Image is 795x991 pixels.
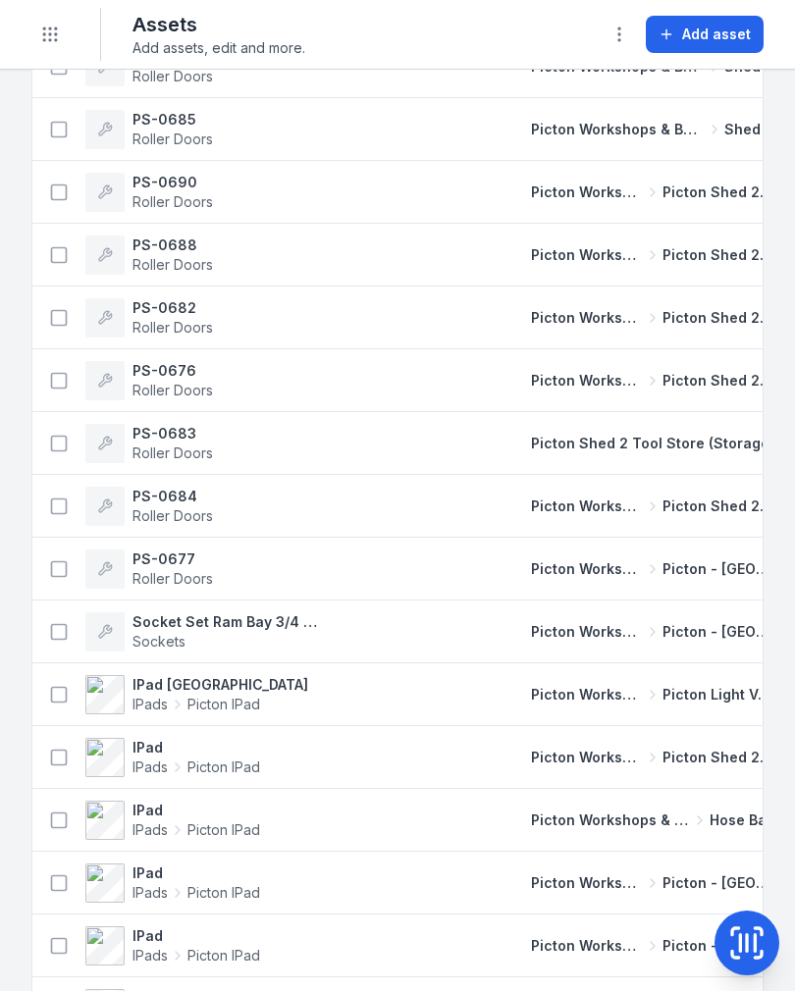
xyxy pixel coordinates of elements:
[531,748,643,767] span: Picton Workshops & Bays
[132,633,185,650] span: Sockets
[531,685,643,704] span: Picton Workshops & Bays
[531,810,690,830] span: Picton Workshops & Bays
[132,820,168,840] span: IPads
[132,130,213,147] span: Roller Doors
[132,38,305,58] span: Add assets, edit and more.
[662,496,774,516] span: Picton Shed 2 Machine Shop
[85,675,308,714] a: IPad [GEOGRAPHIC_DATA]IPadsPicton IPad
[531,936,643,956] span: Picton Workshops & Bays
[132,235,213,255] strong: PS-0688
[85,173,213,212] a: PS-0690Roller Doors
[531,183,774,202] a: Picton Workshops & BaysPicton Shed 2 Fabrication Shop
[531,120,774,139] a: Picton Workshops & BaysShed 4
[662,308,774,328] span: Picton Shed 2 Fabrication Shop
[132,193,213,210] span: Roller Doors
[531,245,643,265] span: Picton Workshops & Bays
[85,110,213,149] a: PS-0685Roller Doors
[531,308,774,328] a: Picton Workshops & BaysPicton Shed 2 Fabrication Shop
[531,496,643,516] span: Picton Workshops & Bays
[132,298,213,318] strong: PS-0682
[85,361,213,400] a: PS-0676Roller Doors
[187,946,260,965] span: Picton IPad
[85,424,213,463] a: PS-0683Roller Doors
[531,622,643,642] span: Picton Workshops & Bays
[662,245,774,265] span: Picton Shed 2 Fabrication Shop
[531,183,643,202] span: Picton Workshops & Bays
[132,570,213,587] span: Roller Doors
[132,110,213,130] strong: PS-0685
[662,559,774,579] span: Picton - [GEOGRAPHIC_DATA]
[132,946,168,965] span: IPads
[132,68,213,84] span: Roller Doors
[132,883,168,903] span: IPads
[132,612,323,632] strong: Socket Set Ram Bay 3/4 & 1” Drive Impact
[531,308,643,328] span: Picton Workshops & Bays
[531,559,643,579] span: Picton Workshops & Bays
[531,810,774,830] a: Picton Workshops & BaysHose Bay
[531,685,774,704] a: Picton Workshops & BaysPicton Light Vehicle Bay
[531,622,774,642] a: Picton Workshops & BaysPicton - [GEOGRAPHIC_DATA]
[132,738,260,757] strong: IPad
[132,487,213,506] strong: PS-0684
[662,748,774,767] span: Picton Shed 2 Fabrication Shop
[132,256,213,273] span: Roller Doors
[85,612,323,652] a: Socket Set Ram Bay 3/4 & 1” Drive ImpactSockets
[531,873,774,893] a: Picton Workshops & BaysPicton - [GEOGRAPHIC_DATA]
[531,496,774,516] a: Picton Workshops & BaysPicton Shed 2 Machine Shop
[531,748,774,767] a: Picton Workshops & BaysPicton Shed 2 Fabrication Shop
[662,622,774,642] span: Picton - [GEOGRAPHIC_DATA]
[531,120,705,139] span: Picton Workshops & Bays
[531,434,774,453] a: Picton Shed 2 Tool Store (Storage)
[187,883,260,903] span: Picton IPad
[132,382,213,398] span: Roller Doors
[531,371,774,391] a: Picton Workshops & BaysPicton Shed 2 Fabrication Shop
[85,487,213,526] a: PS-0684Roller Doors
[531,245,774,265] a: Picton Workshops & BaysPicton Shed 2 Fabrication Shop
[132,507,213,524] span: Roller Doors
[85,863,260,903] a: IPadIPadsPicton IPad
[132,801,260,820] strong: IPad
[132,926,260,946] strong: IPad
[85,738,260,777] a: IPadIPadsPicton IPad
[132,11,305,38] h2: Assets
[187,757,260,777] span: Picton IPad
[85,801,260,840] a: IPadIPadsPicton IPad
[724,120,774,139] span: Shed 4
[531,435,774,451] span: Picton Shed 2 Tool Store (Storage)
[132,424,213,443] strong: PS-0683
[682,25,751,44] span: Add asset
[187,695,260,714] span: Picton IPad
[662,371,774,391] span: Picton Shed 2 Fabrication Shop
[531,936,774,956] a: Picton Workshops & BaysPicton - [GEOGRAPHIC_DATA]
[132,863,260,883] strong: IPad
[662,936,774,956] span: Picton - [GEOGRAPHIC_DATA]
[132,675,308,695] strong: IPad [GEOGRAPHIC_DATA]
[132,444,213,461] span: Roller Doors
[132,319,213,336] span: Roller Doors
[531,371,643,391] span: Picton Workshops & Bays
[132,361,213,381] strong: PS-0676
[85,298,213,338] a: PS-0682Roller Doors
[132,695,168,714] span: IPads
[710,810,774,830] span: Hose Bay
[132,549,213,569] strong: PS-0677
[85,235,213,275] a: PS-0688Roller Doors
[662,685,774,704] span: Picton Light Vehicle Bay
[85,549,213,589] a: PS-0677Roller Doors
[187,820,260,840] span: Picton IPad
[662,183,774,202] span: Picton Shed 2 Fabrication Shop
[31,16,69,53] button: Toggle navigation
[646,16,764,53] button: Add asset
[662,873,774,893] span: Picton - [GEOGRAPHIC_DATA]
[85,926,260,965] a: IPadIPadsPicton IPad
[132,173,213,192] strong: PS-0690
[132,757,168,777] span: IPads
[531,873,643,893] span: Picton Workshops & Bays
[531,559,774,579] a: Picton Workshops & BaysPicton - [GEOGRAPHIC_DATA]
